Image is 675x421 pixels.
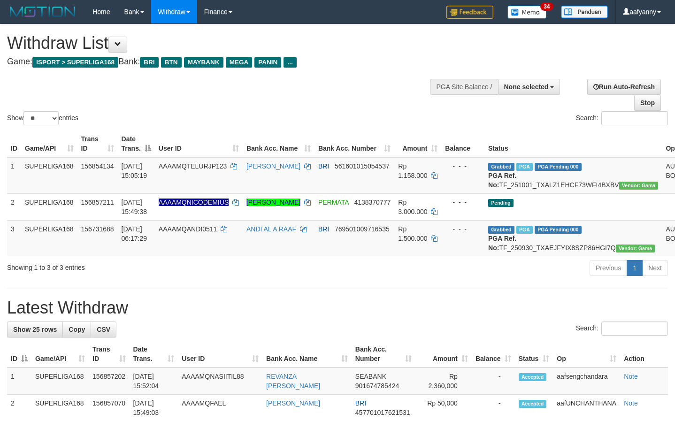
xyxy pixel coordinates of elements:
[7,367,31,395] td: 1
[254,57,281,68] span: PANIN
[21,193,77,220] td: SUPERLIGA168
[23,111,59,125] select: Showentries
[355,382,399,390] span: Copy 901674785424 to clipboard
[318,225,329,233] span: BRI
[445,198,481,207] div: - - -
[62,321,91,337] a: Copy
[445,224,481,234] div: - - -
[69,326,85,333] span: Copy
[535,163,582,171] span: PGA Pending
[7,111,78,125] label: Show entries
[122,162,147,179] span: [DATE] 15:05:19
[488,235,516,252] b: PGA Ref. No:
[91,321,116,337] a: CSV
[21,157,77,194] td: SUPERLIGA168
[130,367,178,395] td: [DATE] 15:52:04
[7,157,21,194] td: 1
[355,409,410,416] span: Copy 457701017621531 to clipboard
[31,367,89,395] td: SUPERLIGA168
[159,162,227,170] span: AAAAMQTELURJP123
[601,321,668,336] input: Search:
[498,79,560,95] button: None selected
[516,226,533,234] span: Marked by aafromsomean
[21,220,77,256] td: SUPERLIGA168
[226,57,253,68] span: MEGA
[262,341,352,367] th: Bank Acc. Name: activate to sort column ascending
[122,225,147,242] span: [DATE] 06:17:29
[624,373,638,380] a: Note
[553,341,620,367] th: Op: activate to sort column ascending
[7,130,21,157] th: ID
[355,373,386,380] span: SEABANK
[553,367,620,395] td: aafsengchandara
[398,225,427,242] span: Rp 1.500.000
[590,260,627,276] a: Previous
[587,79,661,95] a: Run Auto-Refresh
[352,341,415,367] th: Bank Acc. Number: activate to sort column ascending
[472,341,515,367] th: Balance: activate to sort column ascending
[7,5,78,19] img: MOTION_logo.png
[246,162,300,170] a: [PERSON_NAME]
[394,130,441,157] th: Amount: activate to sort column ascending
[140,57,158,68] span: BRI
[32,57,118,68] span: ISPORT > SUPERLIGA168
[504,83,549,91] span: None selected
[446,6,493,19] img: Feedback.jpg
[415,367,472,395] td: Rp 2,360,000
[484,130,662,157] th: Status
[89,341,129,367] th: Trans ID: activate to sort column ascending
[335,162,390,170] span: Copy 561601015054537 to clipboard
[620,341,668,367] th: Action
[246,225,296,233] a: ANDI AL A RAAF
[266,373,320,390] a: REVANZA [PERSON_NAME]
[97,326,110,333] span: CSV
[576,321,668,336] label: Search:
[7,34,441,53] h1: Withdraw List
[616,245,655,253] span: Vendor URL: https://trx31.1velocity.biz
[488,226,514,234] span: Grabbed
[535,226,582,234] span: PGA Pending
[118,130,155,157] th: Date Trans.: activate to sort column descending
[445,161,481,171] div: - - -
[89,367,129,395] td: 156857202
[398,162,427,179] span: Rp 1.158.000
[122,199,147,215] span: [DATE] 15:49:38
[7,259,274,272] div: Showing 1 to 3 of 3 entries
[130,341,178,367] th: Date Trans.: activate to sort column ascending
[159,225,217,233] span: AAAAMQANDI0511
[178,341,262,367] th: User ID: activate to sort column ascending
[634,95,661,111] a: Stop
[488,199,514,207] span: Pending
[624,399,638,407] a: Note
[7,193,21,220] td: 2
[7,220,21,256] td: 3
[398,199,427,215] span: Rp 3.000.000
[184,57,223,68] span: MAYBANK
[7,341,31,367] th: ID: activate to sort column descending
[31,341,89,367] th: Game/API: activate to sort column ascending
[318,199,349,206] span: PERMATA
[519,400,547,408] span: Accepted
[627,260,643,276] a: 1
[441,130,484,157] th: Balance
[576,111,668,125] label: Search:
[7,57,441,67] h4: Game: Bank:
[515,341,553,367] th: Status: activate to sort column ascending
[178,367,262,395] td: AAAAMQNASIITIL88
[484,157,662,194] td: TF_251001_TXALZ1EHCF73WFI4BXBV
[601,111,668,125] input: Search:
[246,199,300,206] a: [PERSON_NAME]
[430,79,498,95] div: PGA Site Balance /
[519,373,547,381] span: Accepted
[81,225,114,233] span: 156731688
[81,199,114,206] span: 156857211
[161,57,182,68] span: BTN
[314,130,394,157] th: Bank Acc. Number: activate to sort column ascending
[243,130,314,157] th: Bank Acc. Name: activate to sort column ascending
[355,399,366,407] span: BRI
[266,399,320,407] a: [PERSON_NAME]
[335,225,390,233] span: Copy 769501009716535 to clipboard
[7,299,668,317] h1: Latest Withdraw
[354,199,391,206] span: Copy 4138370777 to clipboard
[318,162,329,170] span: BRI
